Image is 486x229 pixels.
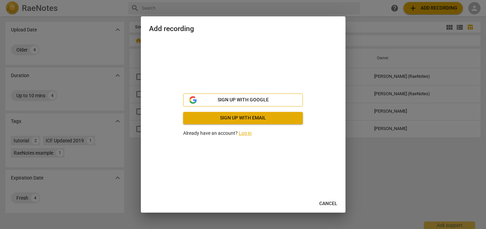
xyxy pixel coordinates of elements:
[183,94,303,106] button: Sign up with Google
[183,112,303,124] a: Sign up with email
[183,130,303,137] p: Already have an account?
[319,200,337,207] span: Cancel
[189,115,297,121] span: Sign up with email
[314,198,343,210] button: Cancel
[149,25,337,33] h2: Add recording
[239,130,252,136] a: Log in
[218,97,269,103] span: Sign up with Google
